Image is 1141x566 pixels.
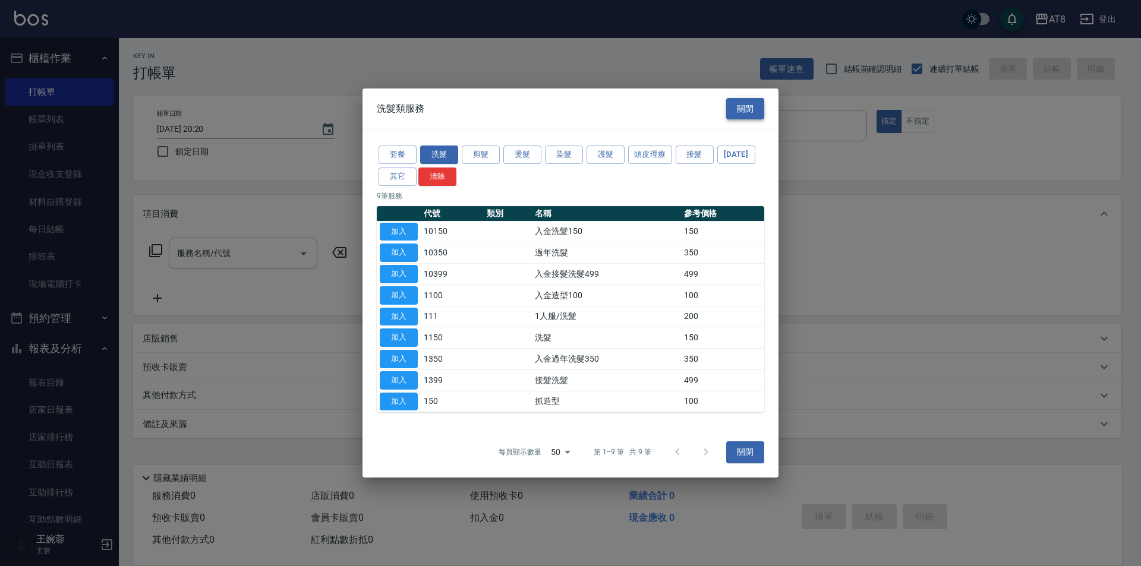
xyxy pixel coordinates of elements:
[499,447,541,457] p: 每頁顯示數量
[380,265,418,283] button: 加入
[377,191,764,201] p: 9 筆服務
[421,221,484,242] td: 10150
[503,146,541,164] button: 燙髮
[532,369,681,391] td: 接髮洗髮
[379,146,417,164] button: 套餐
[421,206,484,222] th: 代號
[377,103,424,115] span: 洗髮類服務
[594,447,651,457] p: 第 1–9 筆 共 9 筆
[380,328,418,347] button: 加入
[421,242,484,264] td: 10350
[421,349,484,370] td: 1350
[587,146,625,164] button: 護髮
[532,306,681,327] td: 1人服/洗髮
[421,369,484,391] td: 1399
[462,146,500,164] button: 剪髮
[532,327,681,349] td: 洗髮
[380,223,418,241] button: 加入
[380,244,418,262] button: 加入
[421,391,484,412] td: 150
[380,371,418,390] button: 加入
[532,349,681,370] td: 入金過年洗髮350
[380,350,418,368] button: 加入
[532,206,681,222] th: 名稱
[484,206,532,222] th: 類別
[681,206,764,222] th: 參考價格
[717,146,755,164] button: [DATE]
[681,221,764,242] td: 150
[681,349,764,370] td: 350
[681,264,764,285] td: 499
[726,441,764,463] button: 關閉
[421,327,484,349] td: 1150
[676,146,714,164] button: 接髮
[681,369,764,391] td: 499
[681,327,764,349] td: 150
[380,308,418,326] button: 加入
[380,393,418,411] button: 加入
[420,146,458,164] button: 洗髮
[681,284,764,306] td: 100
[628,146,672,164] button: 頭皮理療
[421,306,484,327] td: 111
[532,391,681,412] td: 抓造型
[532,221,681,242] td: 入金洗髮150
[379,167,417,186] button: 其它
[681,391,764,412] td: 100
[532,242,681,264] td: 過年洗髮
[418,167,456,186] button: 清除
[545,146,583,164] button: 染髮
[681,306,764,327] td: 200
[421,264,484,285] td: 10399
[726,98,764,120] button: 關閉
[546,436,575,468] div: 50
[421,284,484,306] td: 1100
[532,264,681,285] td: 入金接髮洗髮499
[380,286,418,305] button: 加入
[681,242,764,264] td: 350
[532,284,681,306] td: 入金造型100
